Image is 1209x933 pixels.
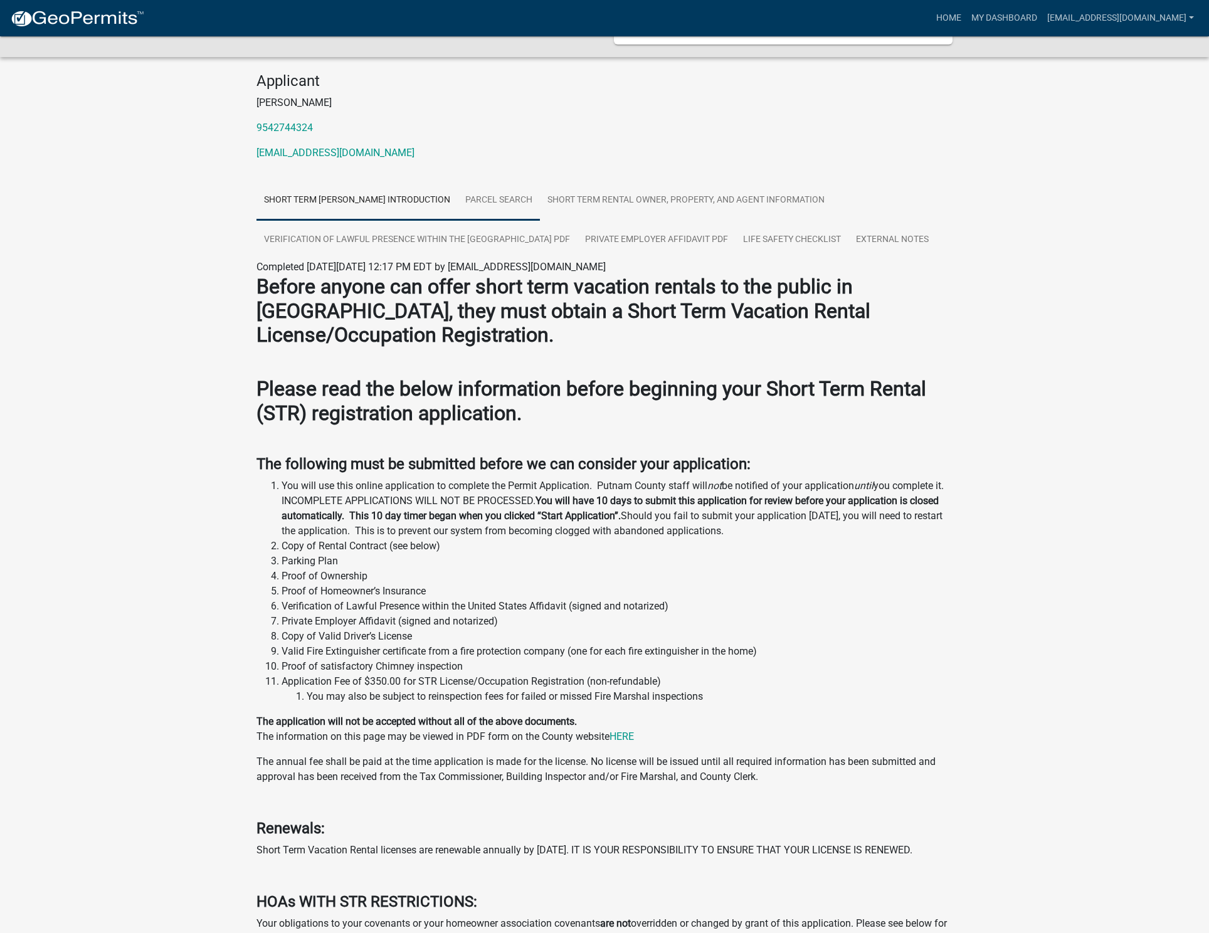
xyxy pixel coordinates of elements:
p: [PERSON_NAME] [256,95,953,110]
strong: are not [600,917,631,929]
i: until [854,480,874,492]
i: not [707,480,722,492]
li: Valid Fire Extinguisher certificate from a fire protection company (one for each fire extinguishe... [282,644,953,659]
li: Proof of Ownership [282,569,953,584]
a: 9542744324 [256,122,313,134]
li: Proof of Homeowner’s Insurance [282,584,953,599]
a: Short Term [PERSON_NAME] Introduction [256,181,458,221]
li: Parking Plan [282,554,953,569]
h4: Applicant [256,72,953,90]
a: External Notes [848,220,936,260]
p: Short Term Vacation Rental licenses are renewable annually by [DATE]. IT IS YOUR RESPONSIBILITY T... [256,843,953,858]
a: HERE [610,730,634,742]
a: Home [931,6,966,30]
strong: Renewals: [256,820,325,837]
li: Application Fee of $350.00 for STR License/Occupation Registration (non-refundable) [282,674,953,704]
span: Completed [DATE][DATE] 12:17 PM EDT by [EMAIL_ADDRESS][DOMAIN_NAME] [256,261,606,273]
p: The annual fee shall be paid at the time application is made for the license. No license will be ... [256,754,953,784]
strong: HOAs WITH STR RESTRICTIONS: [256,893,477,910]
a: Life Safety Checklist [736,220,848,260]
li: You will use this online application to complete the Permit Application. Putnam County staff will... [282,478,953,539]
a: [EMAIL_ADDRESS][DOMAIN_NAME] [1042,6,1199,30]
strong: Please read the below information before beginning your Short Term Rental (STR) registration appl... [256,377,926,424]
strong: The application will not be accepted without all of the above documents. [256,715,577,727]
li: You may also be subject to reinspection fees for failed or missed Fire Marshal inspections [307,689,953,704]
li: Proof of satisfactory Chimney inspection [282,659,953,674]
li: Verification of Lawful Presence within the United States Affidavit (signed and notarized) [282,599,953,614]
strong: You will have 10 days to submit this application for review before your application is closed aut... [282,495,939,522]
li: Copy of Rental Contract (see below) [282,539,953,554]
li: Private Employer Affidavit (signed and notarized) [282,614,953,629]
a: Verification of Lawful Presence within the [GEOGRAPHIC_DATA] PDF [256,220,578,260]
a: Private Employer Affidavit PDF [578,220,736,260]
a: Short Term Rental Owner, Property, and Agent Information [540,181,832,221]
strong: The following must be submitted before we can consider your application: [256,455,751,473]
a: [EMAIL_ADDRESS][DOMAIN_NAME] [256,147,414,159]
a: My Dashboard [966,6,1042,30]
p: The information on this page may be viewed in PDF form on the County website [256,714,953,744]
li: Copy of Valid Driver’s License [282,629,953,644]
a: Parcel search [458,181,540,221]
strong: Before anyone can offer short term vacation rentals to the public in [GEOGRAPHIC_DATA], they must... [256,275,870,347]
